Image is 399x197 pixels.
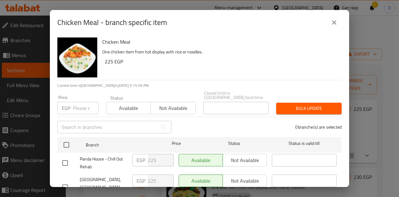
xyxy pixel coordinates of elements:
[148,175,174,187] input: Please enter price
[102,37,337,46] h6: Chicken Meal
[272,140,337,147] span: Status is valid till
[276,103,342,114] button: Bulk update
[153,104,193,113] span: Not available
[281,105,337,112] span: Bulk update
[57,121,157,133] input: Search in branches
[105,57,337,66] h6: 225 EGP
[102,48,337,56] p: One chicken item from hot display with rice or noodles.
[73,102,99,114] input: Please enter price
[57,37,97,77] img: Chicken Meal
[137,156,145,164] p: EGP
[202,140,267,147] span: Status
[151,102,195,114] button: Not available
[80,155,127,171] span: Panda House - Chill Out Rehab
[109,104,148,113] span: Available
[295,124,342,130] p: 0 branche(s) are selected
[327,15,342,30] button: close
[57,83,342,88] p: Current time in [GEOGRAPHIC_DATA] is [DATE] 5:15:06 PM
[137,177,145,185] p: EGP
[57,17,167,27] h2: Chicken Meal - branch specific item
[62,104,70,112] p: EGP
[156,140,197,147] span: Price
[148,154,174,166] input: Please enter price
[86,141,151,149] span: Branch
[106,102,151,114] button: Available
